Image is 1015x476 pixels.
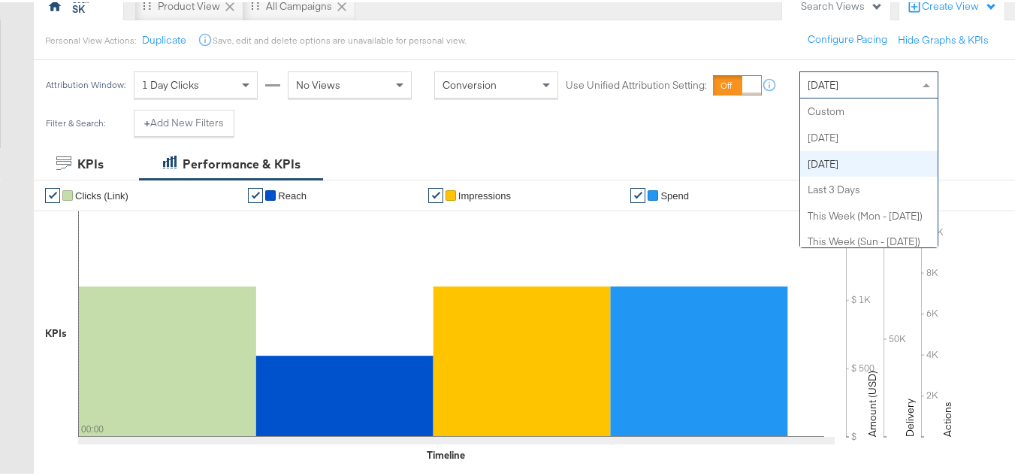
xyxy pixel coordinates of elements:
[428,186,443,201] a: ✔
[213,32,466,44] div: Save, edit and delete options are unavailable for personal view.
[800,201,938,227] div: This Week (Mon - [DATE])
[144,114,150,128] strong: +
[660,188,689,199] span: Spend
[800,226,938,253] div: This Week (Sun - [DATE])
[183,153,301,171] div: Performance & KPIs
[278,188,307,199] span: Reach
[566,76,707,90] label: Use Unified Attribution Setting:
[45,77,126,88] div: Attribution Window:
[797,24,898,51] button: Configure Pacing
[45,186,60,201] a: ✔
[45,116,106,126] div: Filter & Search:
[296,76,340,89] span: No Views
[800,149,938,175] div: [DATE]
[75,188,128,199] span: Clicks (Link)
[443,76,497,89] span: Conversion
[458,188,511,199] span: Impressions
[808,76,838,89] span: [DATE]
[45,324,67,338] div: KPIs
[45,32,136,44] div: Personal View Actions:
[142,31,186,45] button: Duplicate
[77,153,104,171] div: KPIs
[800,123,938,149] div: [DATE]
[630,186,645,201] a: ✔
[142,76,199,89] span: 1 Day Clicks
[427,446,465,460] div: Timeline
[134,108,234,135] button: +Add New Filters
[865,368,879,435] text: Amount (USD)
[903,396,917,435] text: Delivery
[248,186,263,201] a: ✔
[898,31,989,45] button: Hide Graphs & KPIs
[800,96,938,123] div: Custom
[941,399,954,435] text: Actions
[800,174,938,201] div: Last 3 Days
